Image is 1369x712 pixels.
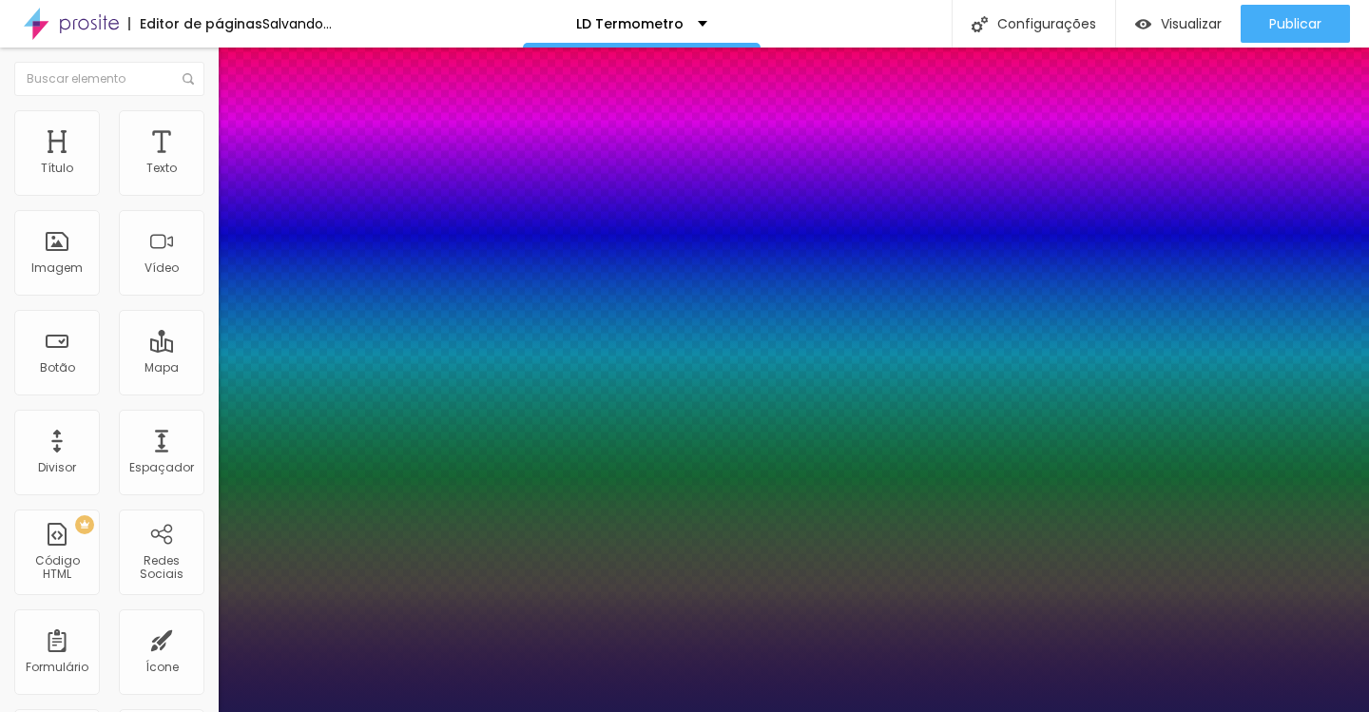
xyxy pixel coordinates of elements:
div: Botão [40,361,75,375]
span: Publicar [1269,16,1321,31]
div: Texto [146,162,177,175]
button: Publicar [1241,5,1350,43]
div: Divisor [38,461,76,474]
div: Espaçador [129,461,194,474]
div: Código HTML [19,554,94,582]
input: Buscar elemento [14,62,204,96]
span: Visualizar [1161,16,1222,31]
img: Icone [972,16,988,32]
div: Imagem [31,261,83,275]
div: Redes Sociais [124,554,199,582]
img: view-1.svg [1135,16,1151,32]
img: Icone [183,73,194,85]
div: Ícone [145,661,179,674]
div: Salvando... [262,17,332,30]
div: Formulário [26,661,88,674]
div: Mapa [145,361,179,375]
div: Editor de páginas [128,17,262,30]
p: LD Termometro [576,17,684,30]
button: Visualizar [1116,5,1241,43]
div: Vídeo [145,261,179,275]
div: Título [41,162,73,175]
